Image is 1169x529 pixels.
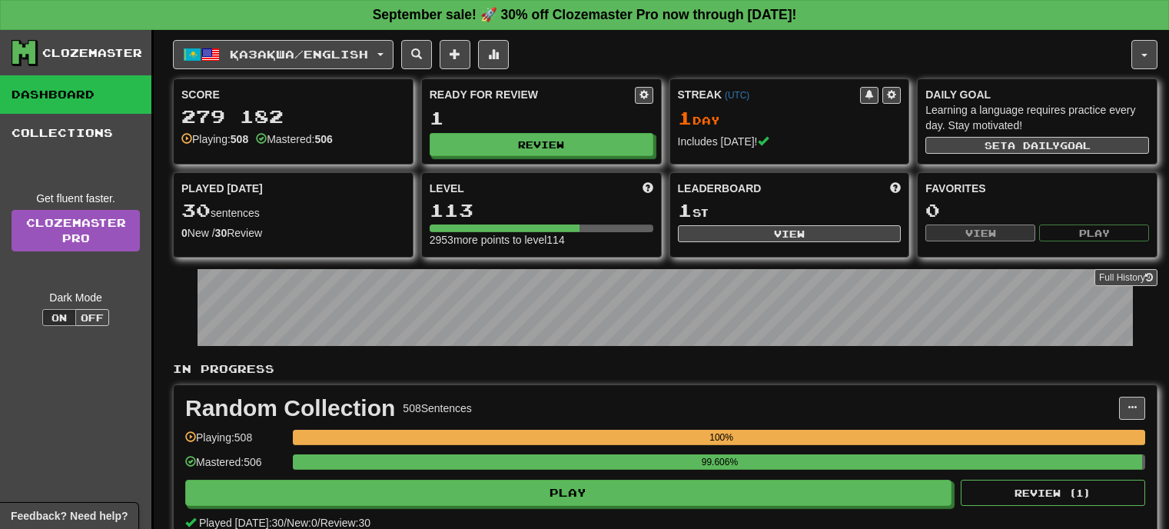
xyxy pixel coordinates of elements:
[317,517,320,529] span: /
[173,361,1157,377] p: In Progress
[678,108,902,128] div: Day
[678,181,762,196] span: Leaderboard
[42,45,142,61] div: Clozemaster
[185,454,285,480] div: Mastered: 506
[1008,140,1060,151] span: a daily
[925,181,1149,196] div: Favorites
[401,40,432,69] button: Search sentences
[725,90,749,101] a: (UTC)
[42,309,76,326] button: On
[961,480,1145,506] button: Review (1)
[440,40,470,69] button: Add sentence to collection
[643,181,653,196] span: Score more points to level up
[925,225,1035,241] button: View
[215,227,227,239] strong: 30
[181,87,405,102] div: Score
[925,201,1149,220] div: 0
[430,201,653,220] div: 113
[925,87,1149,102] div: Daily Goal
[478,40,509,69] button: More stats
[678,225,902,242] button: View
[75,309,109,326] button: Off
[1039,225,1149,241] button: Play
[181,227,188,239] strong: 0
[181,181,263,196] span: Played [DATE]
[185,480,951,506] button: Play
[181,131,248,147] div: Playing:
[430,108,653,128] div: 1
[320,517,370,529] span: Review: 30
[925,102,1149,133] div: Learning a language requires practice every day. Stay motivated!
[314,133,332,145] strong: 506
[230,48,368,61] span: Қазақша / English
[185,430,285,455] div: Playing: 508
[181,107,405,126] div: 279 182
[181,201,405,221] div: sentences
[430,232,653,248] div: 2953 more points to level 114
[297,430,1145,445] div: 100%
[231,133,248,145] strong: 508
[403,401,472,416] div: 508 Sentences
[181,225,405,241] div: New / Review
[173,40,394,69] button: Қазақша/English
[1094,269,1157,286] button: Full History
[287,517,317,529] span: New: 0
[678,107,692,128] span: 1
[678,199,692,221] span: 1
[256,131,333,147] div: Mastered:
[890,181,901,196] span: This week in points, UTC
[430,87,635,102] div: Ready for Review
[373,7,797,22] strong: September sale! 🚀 30% off Clozemaster Pro now through [DATE]!
[284,517,287,529] span: /
[297,454,1141,470] div: 99.606%
[430,133,653,156] button: Review
[12,191,140,206] div: Get fluent faster.
[199,517,284,529] span: Played [DATE]: 30
[430,181,464,196] span: Level
[678,134,902,149] div: Includes [DATE]!
[678,87,861,102] div: Streak
[185,397,395,420] div: Random Collection
[12,210,140,251] a: ClozemasterPro
[925,137,1149,154] button: Seta dailygoal
[678,201,902,221] div: st
[11,508,128,524] span: Open feedback widget
[181,199,211,221] span: 30
[12,290,140,305] div: Dark Mode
